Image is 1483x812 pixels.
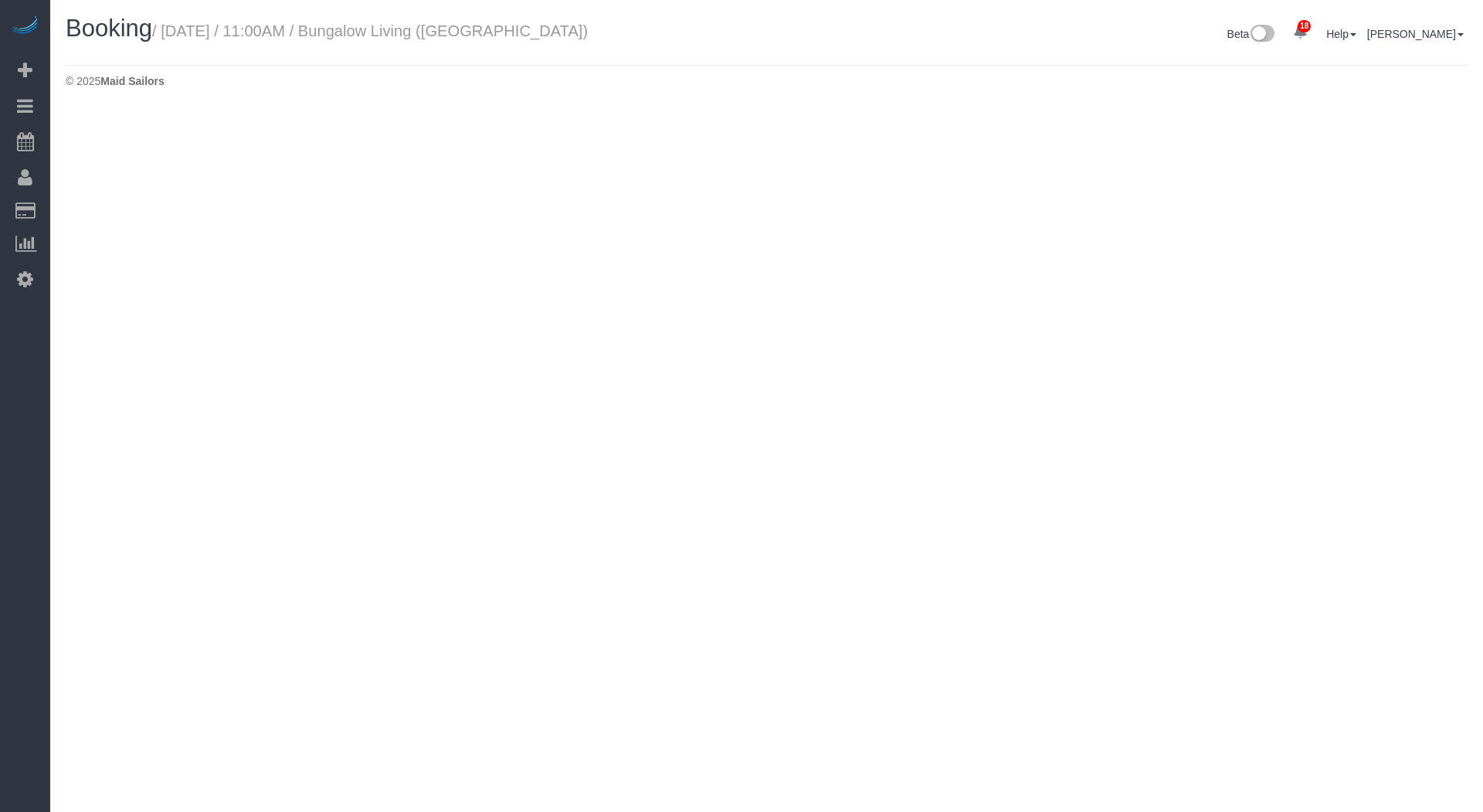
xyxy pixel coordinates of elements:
strong: Maid Sailors [100,75,164,87]
img: Automaid Logo [9,15,40,37]
img: New interface [1249,25,1274,45]
a: Beta [1227,28,1275,40]
a: Help [1326,28,1356,40]
a: [PERSON_NAME] [1367,28,1464,40]
span: Booking [66,15,152,42]
span: 18 [1298,20,1311,32]
a: 18 [1285,15,1315,49]
div: © 2025 [66,73,1468,89]
small: / [DATE] / 11:00AM / Bungalow Living ([GEOGRAPHIC_DATA]) [152,22,588,39]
